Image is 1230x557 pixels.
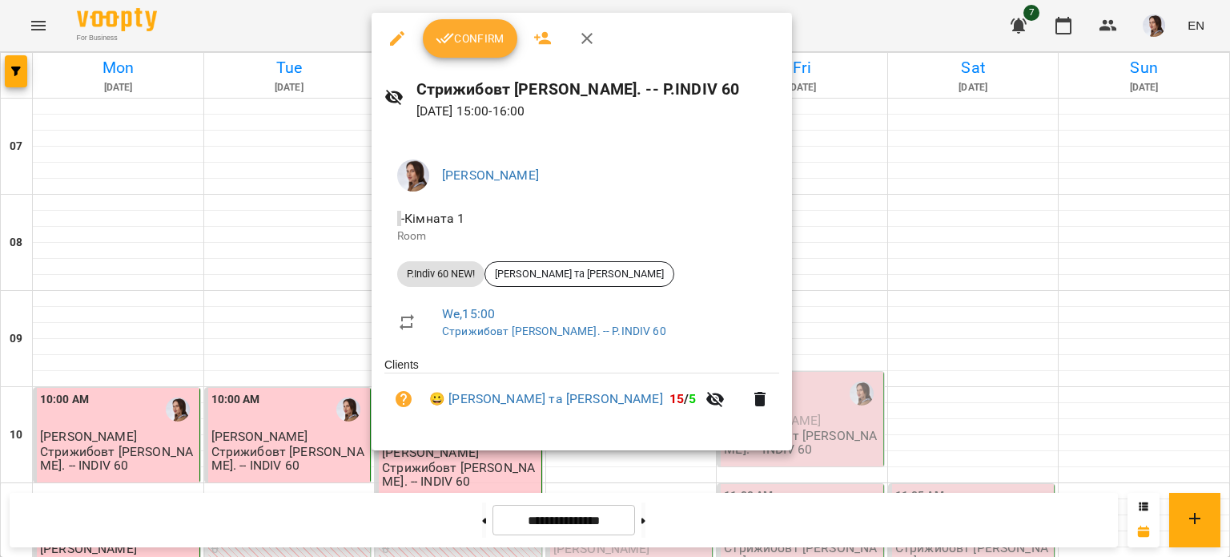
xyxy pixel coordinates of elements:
[442,325,666,337] a: Стрижибовт [PERSON_NAME]. -- P.INDIV 60
[484,261,674,287] div: [PERSON_NAME] та [PERSON_NAME]
[384,357,779,431] ul: Clients
[384,380,423,418] button: Unpaid. Bill the attendance?
[669,391,684,406] span: 15
[669,391,697,406] b: /
[429,389,663,409] a: 😀 [PERSON_NAME] та [PERSON_NAME]
[689,391,696,406] span: 5
[397,228,766,244] p: Room
[442,306,495,321] a: We , 15:00
[436,29,504,48] span: Confirm
[423,19,517,58] button: Confirm
[397,267,484,281] span: P.Indiv 60 NEW!
[397,159,429,192] img: 6a03a0f17c1b85eb2e33e2f5271eaff0.png
[442,168,539,183] a: [PERSON_NAME]
[416,77,779,102] h6: Стрижибовт [PERSON_NAME]. -- P.INDIV 60
[485,267,673,281] span: [PERSON_NAME] та [PERSON_NAME]
[416,102,779,121] p: [DATE] 15:00 - 16:00
[397,211,468,226] span: - Кімната 1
